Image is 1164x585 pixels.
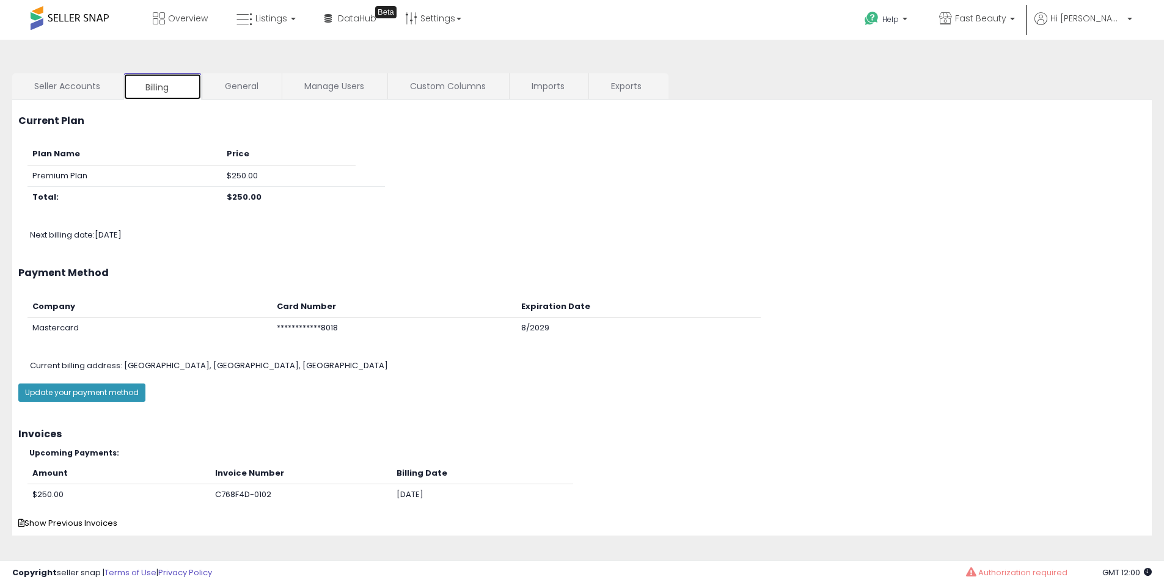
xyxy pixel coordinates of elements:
th: Invoice Number [210,463,392,484]
h3: Payment Method [18,267,1146,278]
a: Billing [123,73,202,100]
b: Total: [32,191,59,203]
a: Custom Columns [388,73,508,99]
span: Current billing address: [30,360,122,371]
a: Hi [PERSON_NAME] [1034,12,1132,40]
strong: Copyright [12,567,57,578]
a: Manage Users [282,73,386,99]
th: Card Number [272,296,516,318]
a: Exports [589,73,667,99]
td: Premium Plan [27,165,222,187]
div: Tooltip anchor [375,6,397,18]
span: Hi [PERSON_NAME] [1050,12,1124,24]
span: 2025-08-17 12:00 GMT [1102,567,1152,578]
a: Imports [510,73,587,99]
span: Overview [168,12,208,24]
th: Plan Name [27,144,222,165]
b: $250.00 [227,191,262,203]
h3: Invoices [18,429,1146,440]
span: Fast Beauty [955,12,1006,24]
h3: Current Plan [18,115,1146,126]
th: Billing Date [392,463,573,484]
a: Help [855,2,920,40]
span: Authorization required [978,567,1067,578]
div: seller snap | | [12,567,212,579]
th: Company [27,296,272,318]
th: Price [222,144,356,165]
td: [DATE] [392,484,573,506]
td: $250.00 [222,165,356,187]
span: DataHub [338,12,376,24]
td: 8/2029 [516,318,761,339]
td: C768F4D-0102 [210,484,392,506]
button: Update your payment method [18,383,145,402]
span: Help [882,14,899,24]
i: Get Help [864,11,879,26]
span: Show Previous Invoices [18,517,117,529]
td: $250.00 [27,484,210,506]
a: Seller Accounts [12,73,122,99]
span: Listings [255,12,287,24]
h5: Upcoming Payments: [29,449,1146,457]
th: Amount [27,463,210,484]
th: Expiration Date [516,296,761,318]
td: Mastercard [27,318,272,339]
a: General [203,73,280,99]
a: Privacy Policy [158,567,212,578]
a: Terms of Use [104,567,156,578]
